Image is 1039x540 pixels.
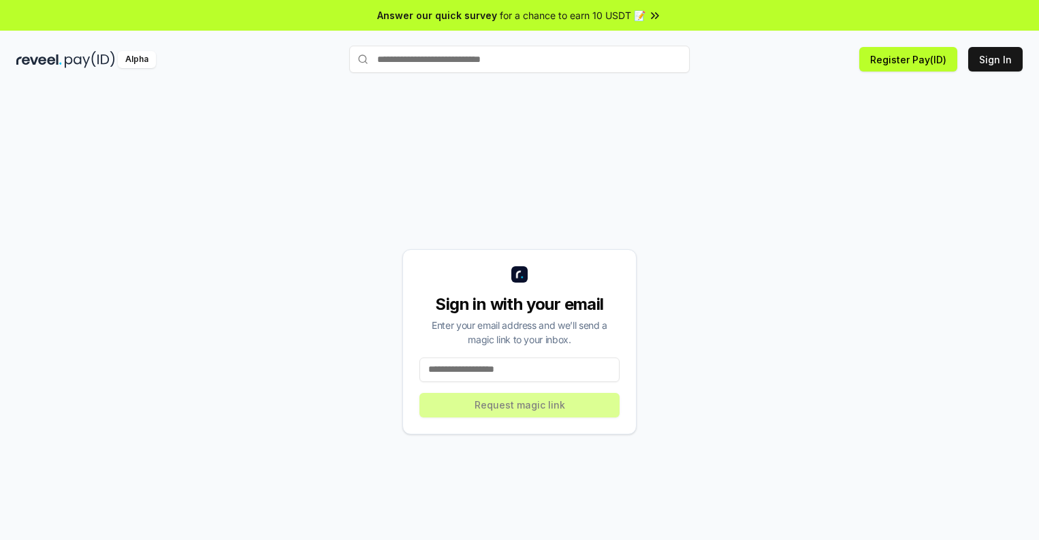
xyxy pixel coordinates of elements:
div: Sign in with your email [419,293,620,315]
img: reveel_dark [16,51,62,68]
div: Alpha [118,51,156,68]
span: for a chance to earn 10 USDT 📝 [500,8,645,22]
button: Register Pay(ID) [859,47,957,72]
div: Enter your email address and we’ll send a magic link to your inbox. [419,318,620,347]
img: pay_id [65,51,115,68]
button: Sign In [968,47,1023,72]
img: logo_small [511,266,528,283]
span: Answer our quick survey [377,8,497,22]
